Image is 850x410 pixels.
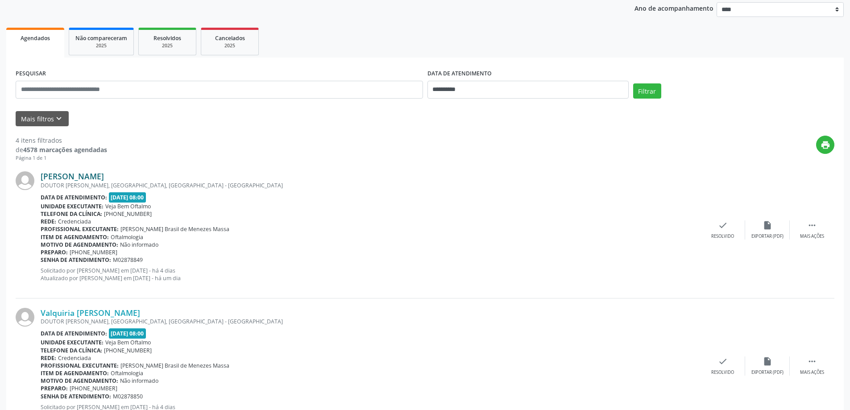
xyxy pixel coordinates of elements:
[41,241,118,248] b: Motivo de agendamento:
[16,171,34,190] img: img
[763,356,772,366] i: insert_drive_file
[718,220,728,230] i: check
[807,356,817,366] i: 
[751,233,784,240] div: Exportar (PDF)
[41,318,701,325] div: DOUTOR [PERSON_NAME], [GEOGRAPHIC_DATA], [GEOGRAPHIC_DATA] - [GEOGRAPHIC_DATA]
[41,171,104,181] a: [PERSON_NAME]
[105,203,151,210] span: Veja Bem Oftalmo
[41,354,56,362] b: Rede:
[23,145,107,154] strong: 4578 marcações agendadas
[70,248,117,256] span: [PHONE_NUMBER]
[120,362,229,369] span: [PERSON_NAME] Brasil de Menezes Massa
[75,34,127,42] span: Não compareceram
[75,42,127,49] div: 2025
[111,369,143,377] span: Oftalmologia
[633,83,661,99] button: Filtrar
[120,225,229,233] span: [PERSON_NAME] Brasil de Menezes Massa
[816,136,834,154] button: print
[41,330,107,337] b: Data de atendimento:
[41,248,68,256] b: Preparo:
[41,203,104,210] b: Unidade executante:
[41,339,104,346] b: Unidade executante:
[41,362,119,369] b: Profissional executante:
[711,233,734,240] div: Resolvido
[70,385,117,392] span: [PHONE_NUMBER]
[104,210,152,218] span: [PHONE_NUMBER]
[120,241,158,248] span: Não informado
[41,182,701,189] div: DOUTOR [PERSON_NAME], [GEOGRAPHIC_DATA], [GEOGRAPHIC_DATA] - [GEOGRAPHIC_DATA]
[800,233,824,240] div: Mais ações
[58,218,91,225] span: Credenciada
[41,267,701,282] p: Solicitado por [PERSON_NAME] em [DATE] - há 4 dias Atualizado por [PERSON_NAME] em [DATE] - há um...
[16,136,107,145] div: 4 itens filtrados
[41,377,118,385] b: Motivo de agendamento:
[113,256,143,264] span: M02878849
[718,356,728,366] i: check
[634,2,713,13] p: Ano de acompanhamento
[145,42,190,49] div: 2025
[16,154,107,162] div: Página 1 de 1
[41,218,56,225] b: Rede:
[215,34,245,42] span: Cancelados
[16,145,107,154] div: de
[41,308,140,318] a: Valquiria [PERSON_NAME]
[105,339,151,346] span: Veja Bem Oftalmo
[800,369,824,376] div: Mais ações
[54,114,64,124] i: keyboard_arrow_down
[821,140,830,150] i: print
[41,210,102,218] b: Telefone da clínica:
[16,111,69,127] button: Mais filtroskeyboard_arrow_down
[16,67,46,81] label: PESQUISAR
[427,67,492,81] label: DATA DE ATENDIMENTO
[153,34,181,42] span: Resolvidos
[207,42,252,49] div: 2025
[751,369,784,376] div: Exportar (PDF)
[807,220,817,230] i: 
[41,225,119,233] b: Profissional executante:
[113,393,143,400] span: M02878850
[41,393,111,400] b: Senha de atendimento:
[120,377,158,385] span: Não informado
[41,233,109,241] b: Item de agendamento:
[58,354,91,362] span: Credenciada
[111,233,143,241] span: Oftalmologia
[41,385,68,392] b: Preparo:
[41,369,109,377] b: Item de agendamento:
[763,220,772,230] i: insert_drive_file
[711,369,734,376] div: Resolvido
[21,34,50,42] span: Agendados
[41,347,102,354] b: Telefone da clínica:
[104,347,152,354] span: [PHONE_NUMBER]
[16,308,34,327] img: img
[109,192,146,203] span: [DATE] 08:00
[41,256,111,264] b: Senha de atendimento:
[109,328,146,339] span: [DATE] 08:00
[41,194,107,201] b: Data de atendimento:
